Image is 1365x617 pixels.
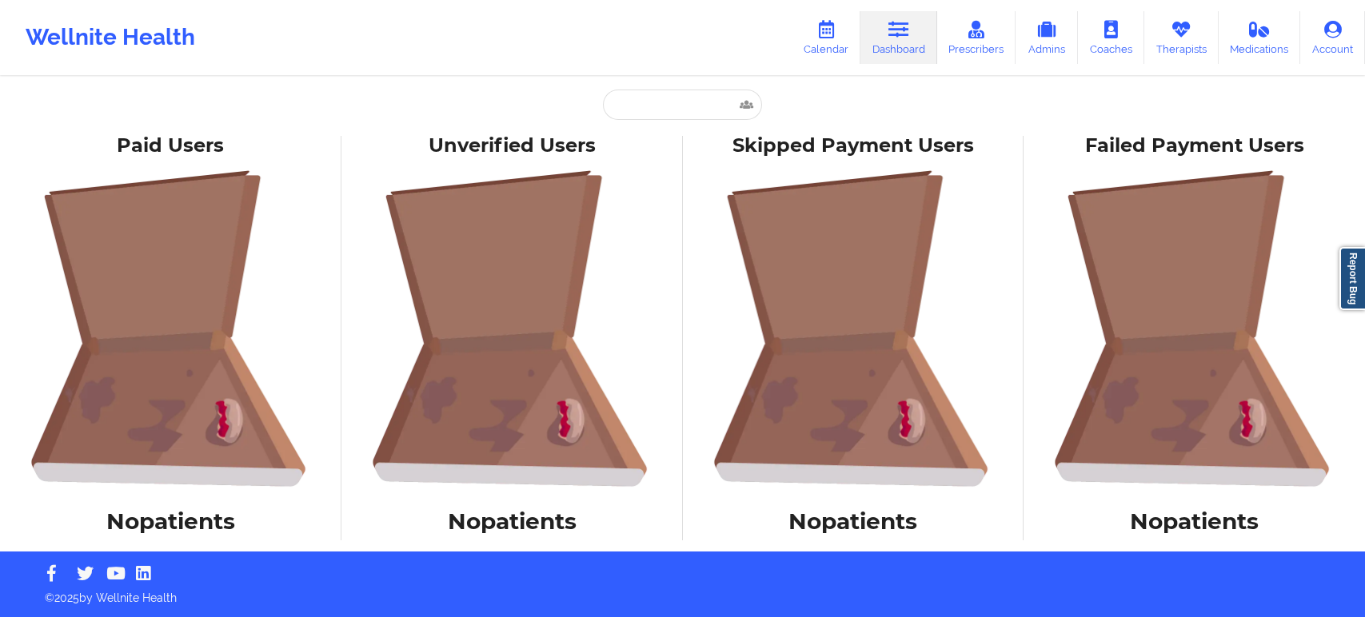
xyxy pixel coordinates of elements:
[1219,11,1301,64] a: Medications
[1300,11,1365,64] a: Account
[11,507,330,535] h1: No patients
[353,169,672,488] img: foRBiVDZMKwAAAAASUVORK5CYII=
[1035,169,1354,488] img: foRBiVDZMKwAAAAASUVORK5CYII=
[11,169,330,488] img: foRBiVDZMKwAAAAASUVORK5CYII=
[792,11,860,64] a: Calendar
[1016,11,1078,64] a: Admins
[353,507,672,535] h1: No patients
[860,11,937,64] a: Dashboard
[694,169,1013,488] img: foRBiVDZMKwAAAAASUVORK5CYII=
[1035,507,1354,535] h1: No patients
[1339,247,1365,310] a: Report Bug
[694,507,1013,535] h1: No patients
[11,133,330,158] div: Paid Users
[353,133,672,158] div: Unverified Users
[937,11,1016,64] a: Prescribers
[694,133,1013,158] div: Skipped Payment Users
[1035,133,1354,158] div: Failed Payment Users
[34,579,1331,606] p: © 2025 by Wellnite Health
[1078,11,1144,64] a: Coaches
[1144,11,1219,64] a: Therapists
